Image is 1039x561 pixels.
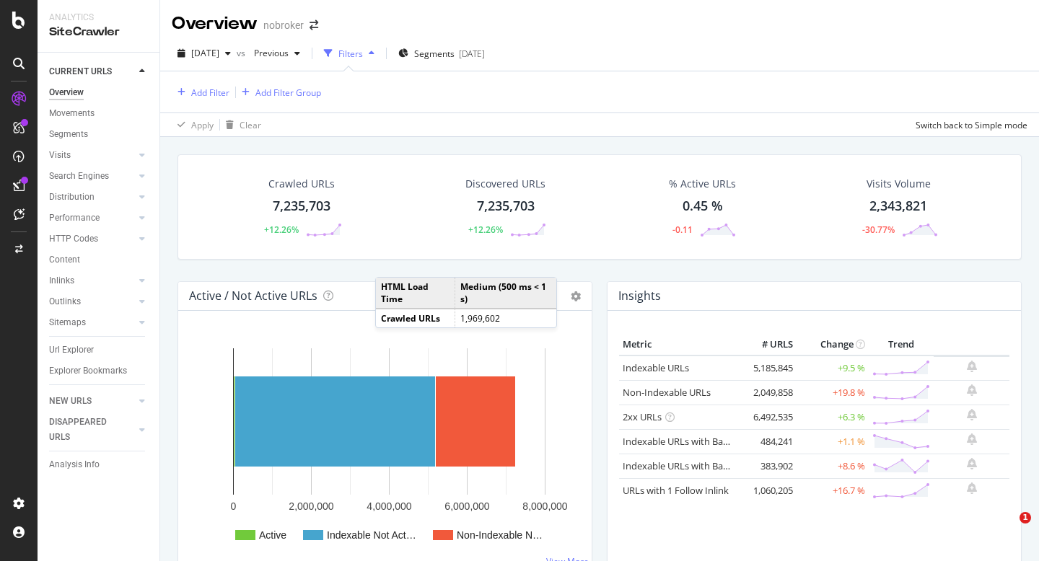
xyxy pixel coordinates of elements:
div: NEW URLS [49,394,92,409]
td: +1.1 % [797,429,869,454]
div: Inlinks [49,273,74,288]
button: Previous [248,42,306,65]
a: URLs with 1 Follow Inlink [623,484,729,497]
td: 383,902 [739,454,797,478]
text: 6,000,000 [444,500,489,512]
a: Movements [49,106,149,121]
div: Explorer Bookmarks [49,363,127,379]
div: 0.45 % [683,197,723,216]
td: +9.5 % [797,355,869,381]
a: Analysis Info [49,457,149,472]
a: Indexable URLs with Bad H1 [623,435,743,448]
a: Sitemaps [49,315,135,330]
div: bell-plus [967,433,977,445]
button: Switch back to Simple mode [910,113,1027,136]
div: bell-plus [967,482,977,494]
a: Outlinks [49,294,135,309]
i: Options [571,291,581,301]
div: Sitemaps [49,315,86,330]
div: bell-plus [967,361,977,372]
button: Add Filter [172,84,229,101]
button: Apply [172,113,214,136]
a: Url Explorer [49,343,149,358]
text: 8,000,000 [522,500,567,512]
div: 2,343,821 [869,197,927,216]
div: Filters [338,48,363,60]
div: bell-plus [967,409,977,420]
a: NEW URLS [49,394,135,409]
a: HTTP Codes [49,231,135,247]
div: Overview [172,12,258,36]
text: 2,000,000 [289,500,333,512]
text: Non-Indexable N… [457,529,543,541]
div: -0.11 [672,224,693,236]
h4: Active / Not Active URLs [189,286,317,306]
div: Analytics [49,12,148,24]
td: 2,049,858 [739,380,797,405]
span: 1 [1020,512,1031,524]
div: Segments [49,127,88,142]
span: vs [237,47,248,59]
td: +8.6 % [797,454,869,478]
td: 5,185,845 [739,355,797,381]
span: Previous [248,47,289,59]
div: SiteCrawler [49,24,148,40]
div: Clear [240,119,261,131]
a: Inlinks [49,273,135,288]
a: DISAPPEARED URLS [49,415,135,445]
div: nobroker [263,18,304,32]
td: 484,241 [739,429,797,454]
iframe: Intercom live chat [990,512,1025,547]
text: 4,000,000 [367,500,411,512]
a: CURRENT URLS [49,64,135,79]
div: Performance [49,211,100,226]
div: Discovered URLs [465,177,545,191]
div: Distribution [49,190,95,205]
div: Outlinks [49,294,81,309]
div: CURRENT URLS [49,64,112,79]
td: Medium (500 ms < 1 s) [455,278,556,309]
svg: A chart. [190,334,580,559]
div: Search Engines [49,169,109,184]
div: -30.77% [862,224,895,236]
td: +19.8 % [797,380,869,405]
div: +12.26% [264,224,299,236]
div: Analysis Info [49,457,100,472]
div: Visits Volume [867,177,931,191]
a: Non-Indexable URLs [623,386,711,399]
button: Clear [220,113,261,136]
td: 1,060,205 [739,478,797,503]
div: Switch back to Simple mode [916,119,1027,131]
button: Filters [318,42,380,65]
div: bell-plus [967,458,977,469]
a: Distribution [49,190,135,205]
div: Content [49,252,80,268]
th: Change [797,334,869,355]
td: Crawled URLs [376,309,455,327]
text: Indexable Not Act… [327,529,416,541]
div: Overview [49,85,84,100]
th: Metric [619,334,739,355]
button: Add Filter Group [236,84,321,101]
span: 2025 Sep. 1st [191,47,219,59]
a: Visits [49,148,135,163]
div: Url Explorer [49,343,94,358]
div: % Active URLs [669,177,736,191]
div: HTTP Codes [49,231,98,247]
text: 0 [231,500,237,512]
div: [DATE] [459,48,485,60]
span: Segments [414,48,455,60]
div: Visits [49,148,71,163]
td: 1,969,602 [455,309,556,327]
div: Apply [191,119,214,131]
button: [DATE] [172,42,237,65]
div: Movements [49,106,95,121]
td: 6,492,535 [739,405,797,429]
a: Indexable URLs [623,361,689,374]
div: arrow-right-arrow-left [310,20,318,30]
th: # URLS [739,334,797,355]
a: Explorer Bookmarks [49,363,149,379]
div: Add Filter [191,87,229,99]
td: +6.3 % [797,405,869,429]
